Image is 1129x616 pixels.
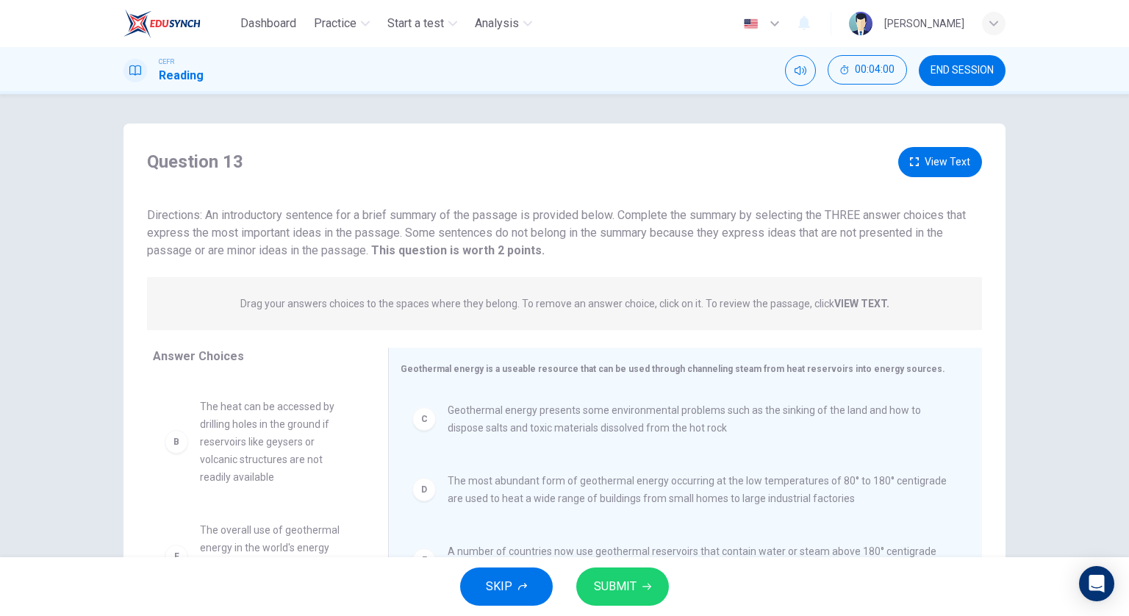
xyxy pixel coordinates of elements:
span: CEFR [159,57,174,67]
span: 00:04:00 [855,64,895,76]
p: Drag your answers choices to the spaces where they belong. To remove an answer choice, click on i... [240,298,889,309]
div: CGeothermal energy presents some environmental problems such as the sinking of the land and how t... [401,390,958,448]
div: FThe overall use of geothermal energy in the world's energy resources is likely to rise steeply i... [153,509,365,604]
div: B [165,430,188,454]
div: C [412,407,436,431]
button: END SESSION [919,55,1006,86]
img: EduSynch logo [123,9,201,38]
span: Geothermal energy is a useable resource that can be used through channeling steam from heat reser... [401,364,945,374]
div: F [165,545,188,568]
strong: This question is worth 2 points. [368,243,545,257]
a: EduSynch logo [123,9,234,38]
span: Analysis [475,15,519,32]
strong: VIEW TEXT. [834,298,889,309]
span: The heat can be accessed by drilling holes in the ground if reservoirs like geysers or volcanic s... [200,398,353,486]
span: Start a test [387,15,444,32]
span: SUBMIT [594,576,637,597]
div: E [412,548,436,572]
div: DThe most abundant form of geothermal energy occurring at the low temperatures of 80° to 180° cen... [401,460,958,519]
span: SKIP [486,576,512,597]
div: Hide [828,55,907,86]
img: en [742,18,760,29]
h4: Question 13 [147,150,243,173]
div: EA number of countries now use geothermal reservoirs that contain water or steam above 180° centi... [401,531,958,590]
span: Directions: An introductory sentence for a brief summary of the passage is provided below. Comple... [147,208,966,257]
span: END SESSION [931,65,994,76]
div: BThe heat can be accessed by drilling holes in the ground if reservoirs like geysers or volcanic ... [153,386,365,498]
div: [PERSON_NAME] [884,15,964,32]
h1: Reading [159,67,204,85]
span: Dashboard [240,15,296,32]
button: Practice [308,10,376,37]
span: A number of countries now use geothermal reservoirs that contain water or steam above 180° centig... [448,542,947,578]
span: Practice [314,15,356,32]
button: SUBMIT [576,567,669,606]
button: View Text [898,147,982,177]
button: Start a test [381,10,463,37]
button: 00:04:00 [828,55,907,85]
button: SKIP [460,567,553,606]
span: Answer Choices [153,349,244,363]
button: Dashboard [234,10,302,37]
div: Mute [785,55,816,86]
span: Geothermal energy presents some environmental problems such as the sinking of the land and how to... [448,401,947,437]
img: Profile picture [849,12,872,35]
span: The most abundant form of geothermal energy occurring at the low temperatures of 80° to 180° cent... [448,472,947,507]
span: The overall use of geothermal energy in the world's energy resources is likely to rise steeply in... [200,521,353,592]
div: D [412,478,436,501]
div: Open Intercom Messenger [1079,566,1114,601]
button: Analysis [469,10,538,37]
